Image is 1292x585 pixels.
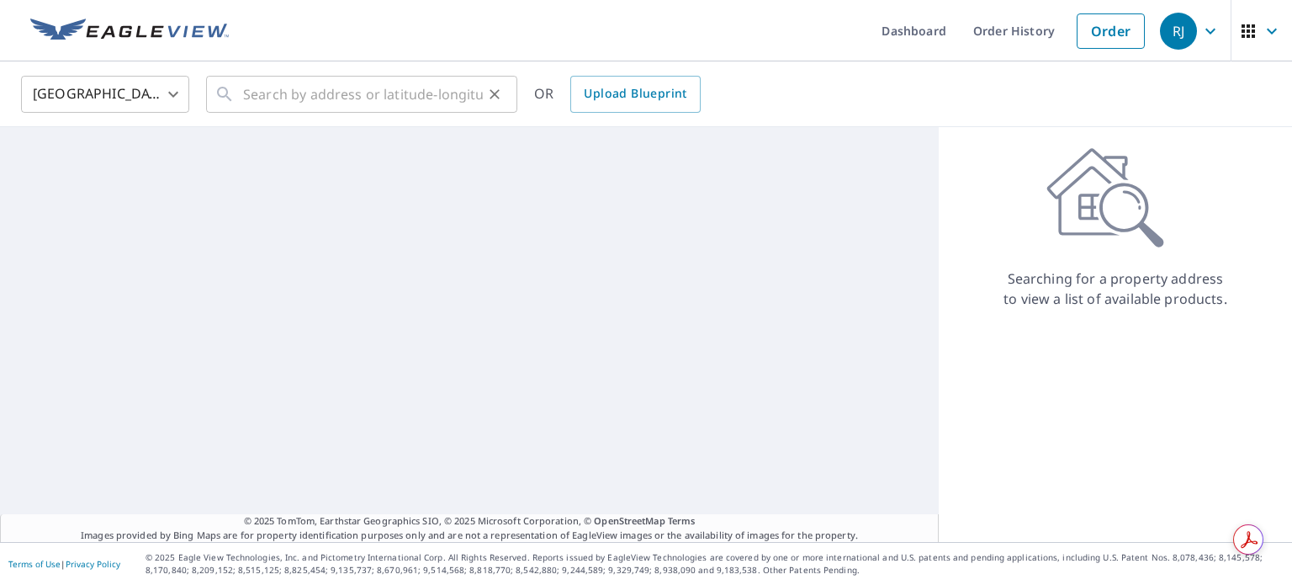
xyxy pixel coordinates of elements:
[570,76,700,113] a: Upload Blueprint
[668,514,696,527] a: Terms
[30,19,229,44] img: EV Logo
[66,558,120,570] a: Privacy Policy
[483,82,506,106] button: Clear
[8,558,61,570] a: Terms of Use
[21,71,189,118] div: [GEOGRAPHIC_DATA]
[8,559,120,569] p: |
[534,76,701,113] div: OR
[244,514,696,529] span: © 2025 TomTom, Earthstar Geographics SIO, © 2025 Microsoft Corporation, ©
[243,71,483,118] input: Search by address or latitude-longitude
[1003,269,1228,309] p: Searching for a property address to view a list of available products.
[146,551,1284,577] p: © 2025 Eagle View Technologies, Inc. and Pictometry International Corp. All Rights Reserved. Repo...
[1160,13,1197,50] div: RJ
[594,514,665,527] a: OpenStreetMap
[584,83,686,104] span: Upload Blueprint
[1077,13,1145,49] a: Order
